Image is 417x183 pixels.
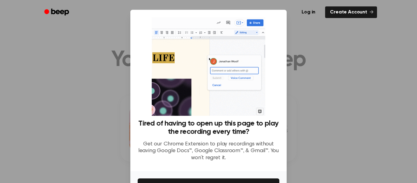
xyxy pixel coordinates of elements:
h3: Tired of having to open up this page to play the recording every time? [138,119,279,136]
a: Beep [40,6,74,18]
img: Beep extension in action [152,17,265,116]
a: Create Account [325,6,377,18]
a: Log in [296,5,321,19]
p: Get our Chrome Extension to play recordings without leaving Google Docs™, Google Classroom™, & Gm... [138,141,279,162]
